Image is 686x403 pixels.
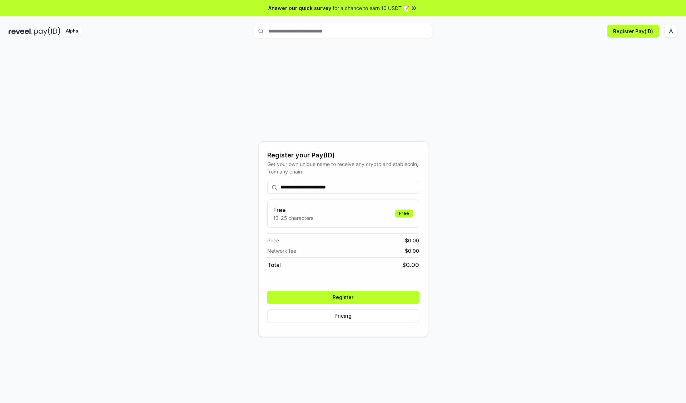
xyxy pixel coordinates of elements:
[34,27,60,36] img: pay_id
[267,247,296,255] span: Network fee
[405,247,419,255] span: $ 0.00
[333,4,409,12] span: for a chance to earn 10 USDT 📝
[607,25,659,37] button: Register Pay(ID)
[267,160,419,175] div: Get your own unique name to receive any crypto and stablecoin, from any chain
[267,291,419,304] button: Register
[273,206,313,214] h3: Free
[267,150,419,160] div: Register your Pay(ID)
[273,214,313,222] p: 13-25 characters
[267,261,281,269] span: Total
[9,27,33,36] img: reveel_dark
[405,237,419,244] span: $ 0.00
[267,309,419,322] button: Pricing
[267,237,279,244] span: Price
[395,210,413,217] div: Free
[402,261,419,269] span: $ 0.00
[62,27,82,36] div: Alpha
[268,4,331,12] span: Answer our quick survey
